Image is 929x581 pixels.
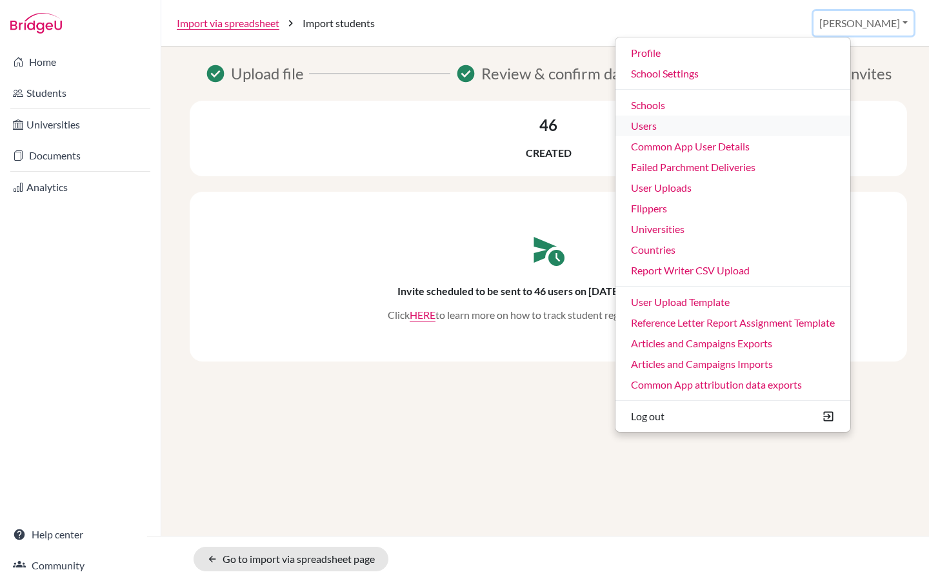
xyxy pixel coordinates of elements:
a: Go to import via spreadsheet page [194,547,388,571]
a: Users [615,116,850,136]
a: Schools [615,95,850,116]
a: Import via spreadsheet [177,15,279,31]
a: User Upload Template [615,292,850,312]
a: Help center [3,522,158,547]
a: Universities [615,219,850,240]
img: Bridge-U [10,13,62,34]
span: Send invites [810,62,892,85]
ul: [PERSON_NAME] [615,37,851,433]
i: arrow_back [207,554,217,564]
a: Community [3,553,158,578]
h3: 46 [539,116,557,135]
h6: Invite scheduled to be sent to 46 users on [DATE] 12:00 p.m. (UTC) [397,285,699,297]
span: schedule_send [529,230,568,269]
a: Failed Parchment Deliveries [615,157,850,178]
a: Report Writer CSV Upload [615,260,850,281]
a: Students [3,80,158,106]
a: Documents [3,143,158,168]
a: Common App attribution data exports [615,374,850,395]
button: Log out [615,406,850,427]
span: Upload file [231,62,304,85]
a: Articles and Campaigns Exports [615,333,850,354]
a: Common App User Details [615,136,850,157]
a: School Settings [615,63,850,84]
p: Click to learn more on how to track student registration on BridgeU [388,307,709,323]
span: Success [205,63,226,84]
a: Articles and Campaigns Imports [615,354,850,374]
span: Success [455,63,476,84]
a: Reference Letter Report Assignment Template [615,312,850,333]
a: Universities [3,112,158,138]
button: [PERSON_NAME] [814,11,914,36]
a: Flippers [615,198,850,219]
i: chevron_right [285,17,297,30]
span: Review & confirm data [481,62,634,85]
a: Profile [615,43,850,63]
span: Import students [303,15,375,31]
a: Countries [615,240,850,260]
a: Click to open the "Tracking student registration" article in a new tab [410,309,435,321]
a: Analytics [3,174,158,200]
a: Home [3,49,158,75]
a: User Uploads [615,178,850,198]
p: Created [526,145,572,161]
